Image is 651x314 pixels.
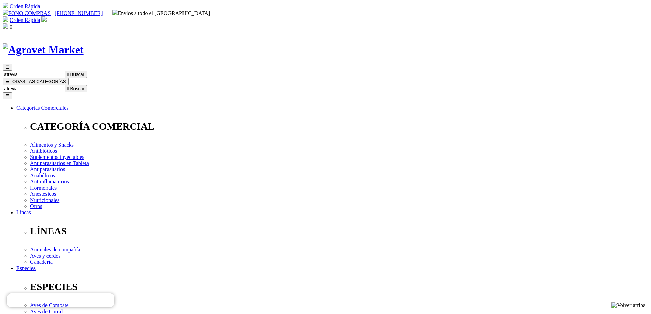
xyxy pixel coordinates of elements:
img: shopping-cart.svg [3,3,8,8]
img: shopping-cart.svg [3,16,8,22]
img: delivery-truck.svg [112,10,118,15]
a: Acceda a su cuenta de cliente [41,17,47,23]
input: Buscar [3,85,63,92]
a: Líneas [16,209,31,215]
button: ☰TODAS LAS CATEGORÍAS [3,78,69,85]
span: 0 [10,24,12,30]
span: Envíos a todo el [GEOGRAPHIC_DATA] [112,10,211,16]
p: LÍNEAS [30,226,648,237]
a: Alimentos y Snacks [30,142,74,148]
p: ESPECIES [30,281,648,292]
a: Antiparasitarios [30,166,65,172]
i:  [67,72,69,77]
a: Anabólicos [30,173,55,178]
a: Animales de compañía [30,247,80,252]
span: ☰ [5,65,10,70]
a: Antiparasitarios en Tableta [30,160,89,166]
a: Nutricionales [30,197,59,203]
span: ☰ [5,79,10,84]
a: Orden Rápida [10,17,40,23]
a: Especies [16,265,36,271]
a: Anestésicos [30,191,56,197]
iframe: Brevo live chat [7,293,114,307]
a: Antiinflamatorios [30,179,69,185]
span: Buscar [70,86,84,91]
a: Aves de Combate [30,302,69,308]
a: Suplementos inyectables [30,154,84,160]
span: Buscar [70,72,84,77]
a: Orden Rápida [10,3,40,9]
i:  [3,30,5,36]
img: user.svg [41,16,47,22]
a: Categorías Comerciales [16,105,68,111]
a: Antibióticos [30,148,57,154]
p: CATEGORÍA COMERCIAL [30,121,648,132]
a: Hormonales [30,185,57,191]
img: Volver arriba [611,302,646,309]
img: Agrovet Market [3,43,84,56]
button:  Buscar [65,71,87,78]
a: FONO COMPRAS [3,10,51,16]
button:  Buscar [65,85,87,92]
img: shopping-bag.svg [3,23,8,29]
a: Otros [30,203,42,209]
img: phone.svg [3,10,8,15]
i:  [67,86,69,91]
a: [PHONE_NUMBER] [55,10,103,16]
button: ☰ [3,64,12,71]
a: Aves y cerdos [30,253,60,259]
button: ☰ [3,92,12,99]
a: Ganadería [30,259,53,265]
input: Buscar [3,71,63,78]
